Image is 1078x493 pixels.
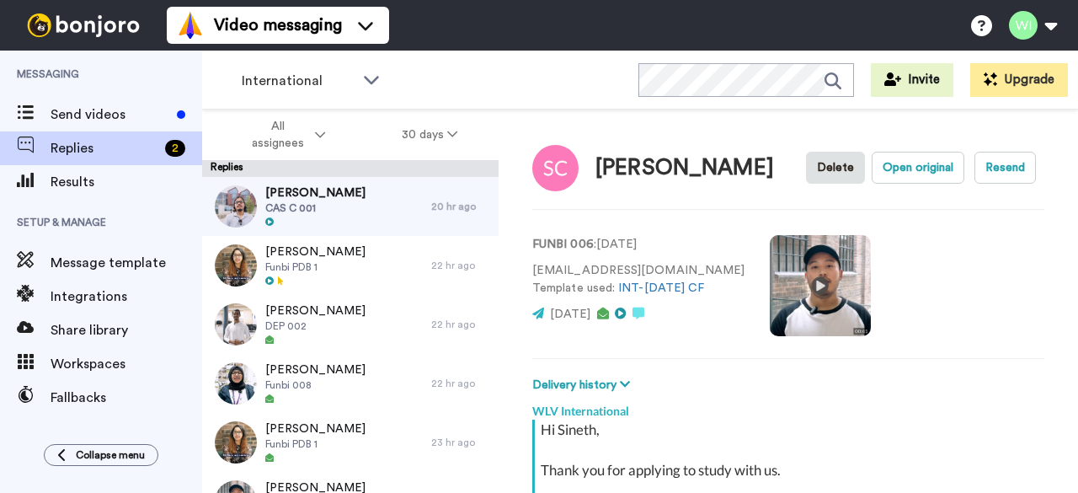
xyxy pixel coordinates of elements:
span: Results [51,172,202,192]
button: Resend [974,152,1036,184]
a: [PERSON_NAME]Funbi 00822 hr ago [202,354,499,413]
p: [EMAIL_ADDRESS][DOMAIN_NAME] Template used: [532,262,744,297]
div: WLV International [532,394,1044,420]
span: CAS C 001 [265,201,366,215]
button: Collapse menu [44,444,158,466]
img: vm-color.svg [177,12,204,39]
span: Replies [51,138,158,158]
span: Video messaging [214,13,342,37]
span: International [242,71,355,91]
a: [PERSON_NAME]DEP 00222 hr ago [202,295,499,354]
a: [PERSON_NAME]Funbi PDB 123 hr ago [202,413,499,472]
span: [PERSON_NAME] [265,362,366,378]
span: Funbi PDB 1 [265,437,366,451]
span: [DATE] [550,308,590,320]
span: [PERSON_NAME] [265,244,366,260]
div: 22 hr ago [431,377,490,390]
span: [PERSON_NAME] [265,421,366,437]
span: Collapse menu [76,448,145,462]
div: 23 hr ago [431,436,490,449]
button: 30 days [364,120,496,150]
button: All assignees [205,111,364,158]
img: d13cd613-a0d5-406e-8cf3-0cde742e53d1-thumb.jpg [215,185,257,228]
a: [PERSON_NAME]Funbi PDB 122 hr ago [202,236,499,295]
div: 22 hr ago [431,259,490,272]
span: Fallbacks [51,388,202,408]
div: 2 [165,140,185,157]
div: [PERSON_NAME] [595,156,774,180]
button: Invite [871,63,953,97]
img: bj-logo-header-white.svg [20,13,147,37]
button: Upgrade [970,63,1068,97]
span: Workspaces [51,354,202,374]
span: Integrations [51,287,202,307]
img: 46da0128-3f39-4863-8f80-8c1b6129621d-thumb.jpg [215,362,257,405]
button: Delete [806,152,865,184]
span: Message template [51,253,202,273]
div: Replies [202,160,499,177]
span: [PERSON_NAME] [265,303,366,319]
span: Funbi PDB 1 [265,260,366,274]
p: : [DATE] [532,236,744,254]
a: [PERSON_NAME]CAS C 00120 hr ago [202,177,499,236]
img: Image of Sineth Jayalth [532,145,579,191]
strong: FUNBI 006 [532,238,594,250]
img: 39f073c3-77e9-414b-a00e-7669bee0ef46-thumb.jpg [215,303,257,346]
a: INT-[DATE] CF [618,282,704,294]
div: 20 hr ago [431,200,490,213]
button: Delivery history [532,376,635,394]
span: Share library [51,320,202,340]
span: Funbi 008 [265,378,366,392]
img: 48226c89-d96f-4b72-be45-d47c225959ae-thumb.jpg [215,421,257,464]
img: 48226c89-d96f-4b72-be45-d47c225959ae-thumb.jpg [215,244,257,287]
span: Send videos [51,104,170,125]
span: All assignees [243,118,312,152]
button: Open original [872,152,964,184]
span: DEP 002 [265,319,366,333]
span: [PERSON_NAME] [265,185,366,201]
div: 22 hr ago [431,318,490,331]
